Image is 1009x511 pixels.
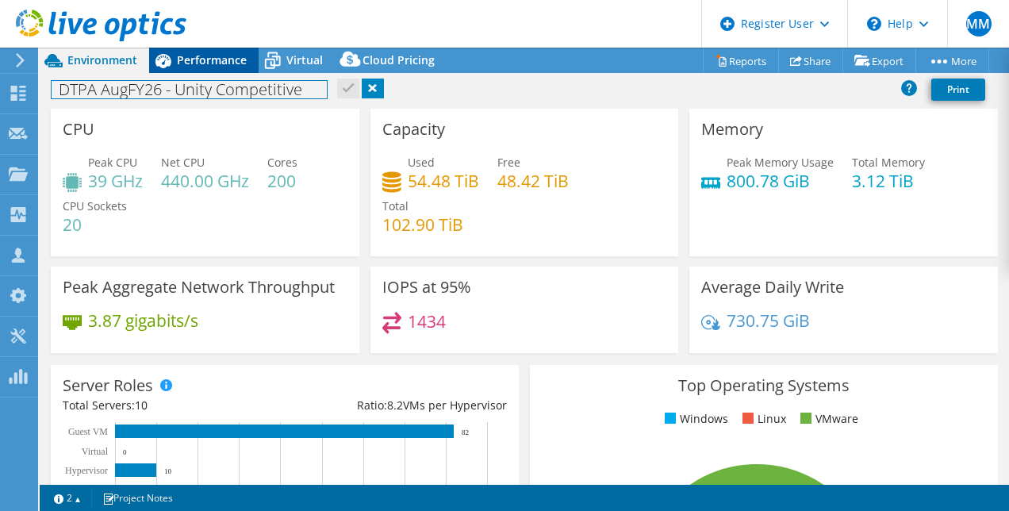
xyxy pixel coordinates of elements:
div: Total Servers: [63,397,285,414]
h3: Memory [701,121,763,138]
h4: 1434 [408,313,446,330]
text: Hypervisor [65,465,108,476]
span: Peak Memory Usage [727,155,834,170]
li: Windows [661,410,728,428]
text: Virtual [82,446,109,457]
span: Total Memory [852,155,925,170]
h1: DTPA AugFY26 - Unity Competitive [52,81,327,98]
span: Used [408,155,435,170]
h4: 200 [267,172,297,190]
h4: 3.87 gigabits/s [88,312,198,329]
li: VMware [796,410,858,428]
span: MM [966,11,992,36]
a: 2 [43,488,92,508]
text: Guest VM [68,426,108,437]
h4: 39 GHz [88,172,143,190]
h4: 20 [63,216,127,233]
span: Cores [267,155,297,170]
h3: Top Operating Systems [542,377,986,394]
h3: Average Daily Write [701,279,844,296]
text: 82 [462,428,469,436]
li: Linux [739,410,786,428]
span: Net CPU [161,155,205,170]
a: Reports [703,48,779,73]
span: 10 [135,398,148,413]
span: Virtual [286,52,323,67]
h4: 3.12 TiB [852,172,925,190]
div: Ratio: VMs per Hypervisor [285,397,507,414]
text: 0 [123,448,127,456]
h3: CPU [63,121,94,138]
a: Share [778,48,843,73]
h3: Server Roles [63,377,153,394]
a: Print [931,79,985,101]
a: More [915,48,989,73]
span: 8.2 [387,398,403,413]
h4: 730.75 GiB [727,312,810,329]
span: Total [382,198,409,213]
h4: 48.42 TiB [497,172,569,190]
h4: 102.90 TiB [382,216,463,233]
h3: IOPS at 95% [382,279,471,296]
h4: 800.78 GiB [727,172,834,190]
h4: 440.00 GHz [161,172,249,190]
svg: \n [867,17,881,31]
h4: 54.48 TiB [408,172,479,190]
span: CPU Sockets [63,198,127,213]
span: Environment [67,52,137,67]
h3: Capacity [382,121,445,138]
h3: Peak Aggregate Network Throughput [63,279,335,296]
span: Cloud Pricing [363,52,435,67]
span: Peak CPU [88,155,137,170]
span: Free [497,155,520,170]
text: 10 [164,467,172,475]
a: Export [842,48,916,73]
a: Project Notes [91,488,184,508]
span: Performance [177,52,247,67]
